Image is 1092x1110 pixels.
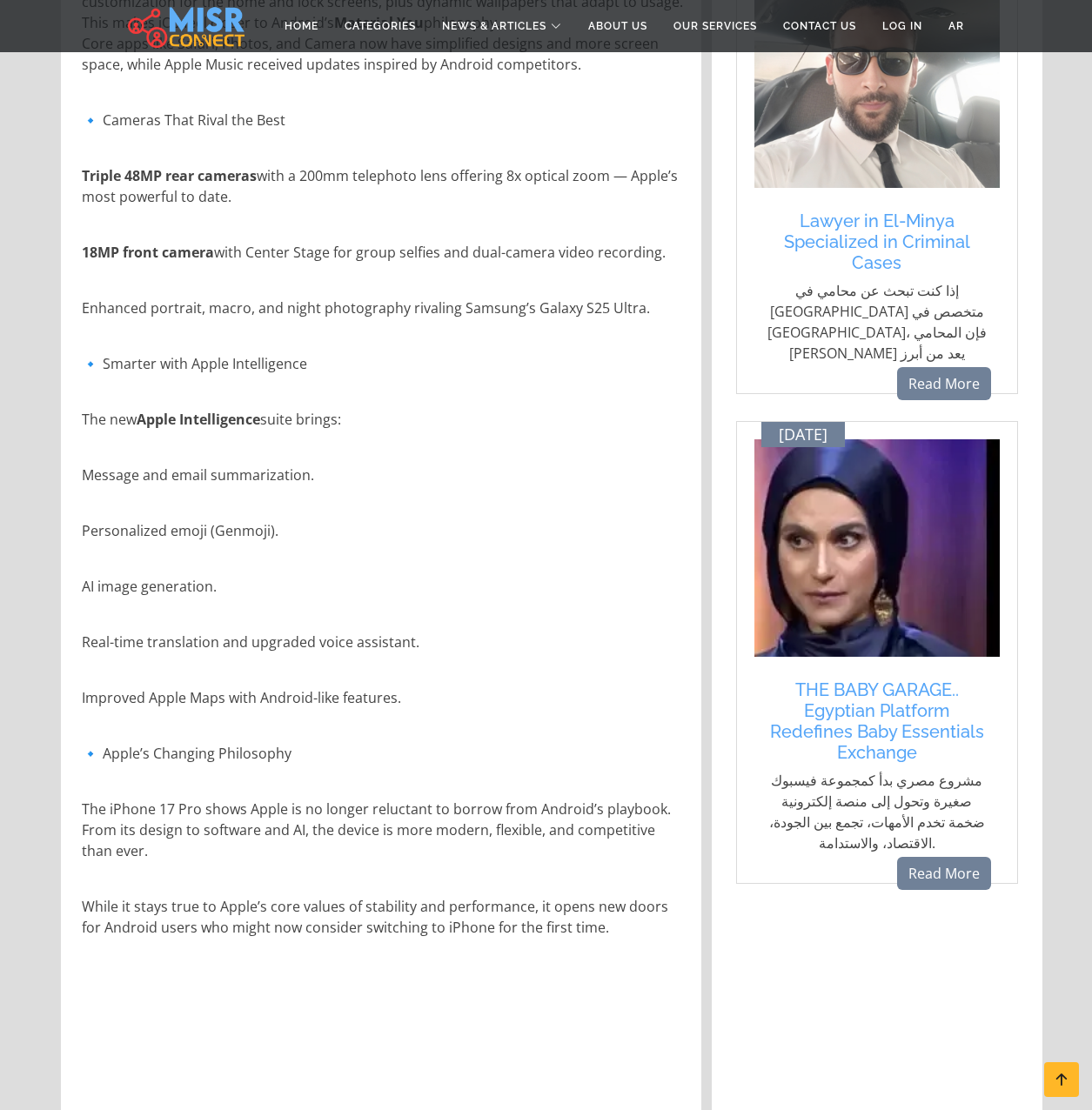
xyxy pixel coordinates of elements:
a: Home [271,10,332,43]
p: Message and email summarization. [82,465,684,485]
a: Log in [869,10,935,43]
p: The iPhone 17 Pro shows Apple is no longer reluctant to borrow from Android’s playbook. From its ... [82,799,684,861]
a: About Us [575,10,660,43]
p: 🔹 Smarter with Apple Intelligence [82,353,684,374]
a: Read More [897,857,991,890]
p: Enhanced portrait, macro, and night photography rivaling Samsung’s Galaxy S25 Ultra. [82,298,684,318]
strong: Triple 48MP rear cameras [82,166,257,185]
p: with a 200mm telephoto lens offering 8x optical zoom — Apple’s most powerful to date. [82,165,684,207]
strong: 18MP front camera [82,243,214,262]
p: Improved Apple Maps with Android-like features. [82,687,684,708]
span: [DATE] [779,425,827,445]
p: 🔹 Apple’s Changing Philosophy [82,743,684,764]
p: Personalized emoji (Genmoji). [82,520,684,541]
a: Lawyer in El-Minya Specialized in Criminal Cases [763,211,991,273]
a: THE BABY GARAGE.. Egyptian Platform Redefines Baby Essentials Exchange [763,679,991,763]
a: Contact Us [770,10,869,43]
p: مشروع مصري بدأ كمجموعة فيسبوك صغيرة وتحول إلى منصة إلكترونية ضخمة تخدم الأمهات، تجمع بين الجودة، ... [763,770,991,853]
p: Real-time translation and upgraded voice assistant. [82,632,684,652]
p: The new suite brings: [82,409,684,430]
strong: Apple Intelligence [137,410,260,429]
span: News & Articles [442,18,546,34]
p: While it stays true to Apple’s core values of stability and performance, it opens new doors for A... [82,896,684,938]
p: 🔹 Cameras That Rival the Best [82,110,684,130]
a: AR [935,10,977,43]
a: Our Services [660,10,770,43]
img: منصة THE BABY GARAGE المصرية لتداول مستلزمات الأطفال الجديدة والمستعملة [754,439,1000,657]
a: Read More [897,367,991,400]
a: Categories [332,10,429,43]
a: News & Articles [429,10,575,43]
p: إذا كنت تبحث عن محامي في [GEOGRAPHIC_DATA] متخصص في [GEOGRAPHIC_DATA]، فإن المحامي [PERSON_NAME] ... [763,280,991,426]
p: with Center Stage for group selfies and dual-camera video recording. [82,242,684,263]
p: AI image generation. [82,576,684,597]
img: main.misr_connect [128,4,245,48]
